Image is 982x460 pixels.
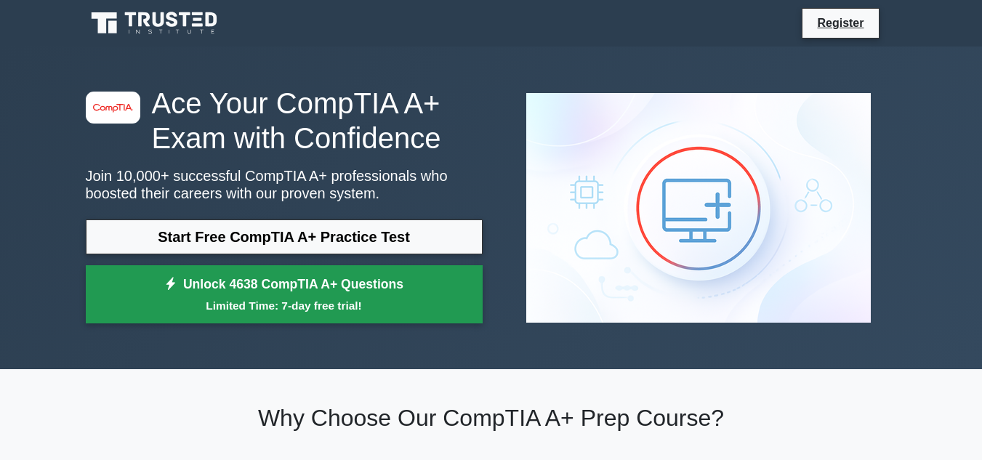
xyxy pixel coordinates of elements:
p: Join 10,000+ successful CompTIA A+ professionals who boosted their careers with our proven system. [86,167,483,202]
h1: Ace Your CompTIA A+ Exam with Confidence [86,86,483,156]
a: Register [808,14,872,32]
small: Limited Time: 7-day free trial! [104,297,464,314]
h2: Why Choose Our CompTIA A+ Prep Course? [86,404,897,432]
a: Start Free CompTIA A+ Practice Test [86,219,483,254]
img: CompTIA A+ Preview [515,81,882,334]
a: Unlock 4638 CompTIA A+ QuestionsLimited Time: 7-day free trial! [86,265,483,323]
